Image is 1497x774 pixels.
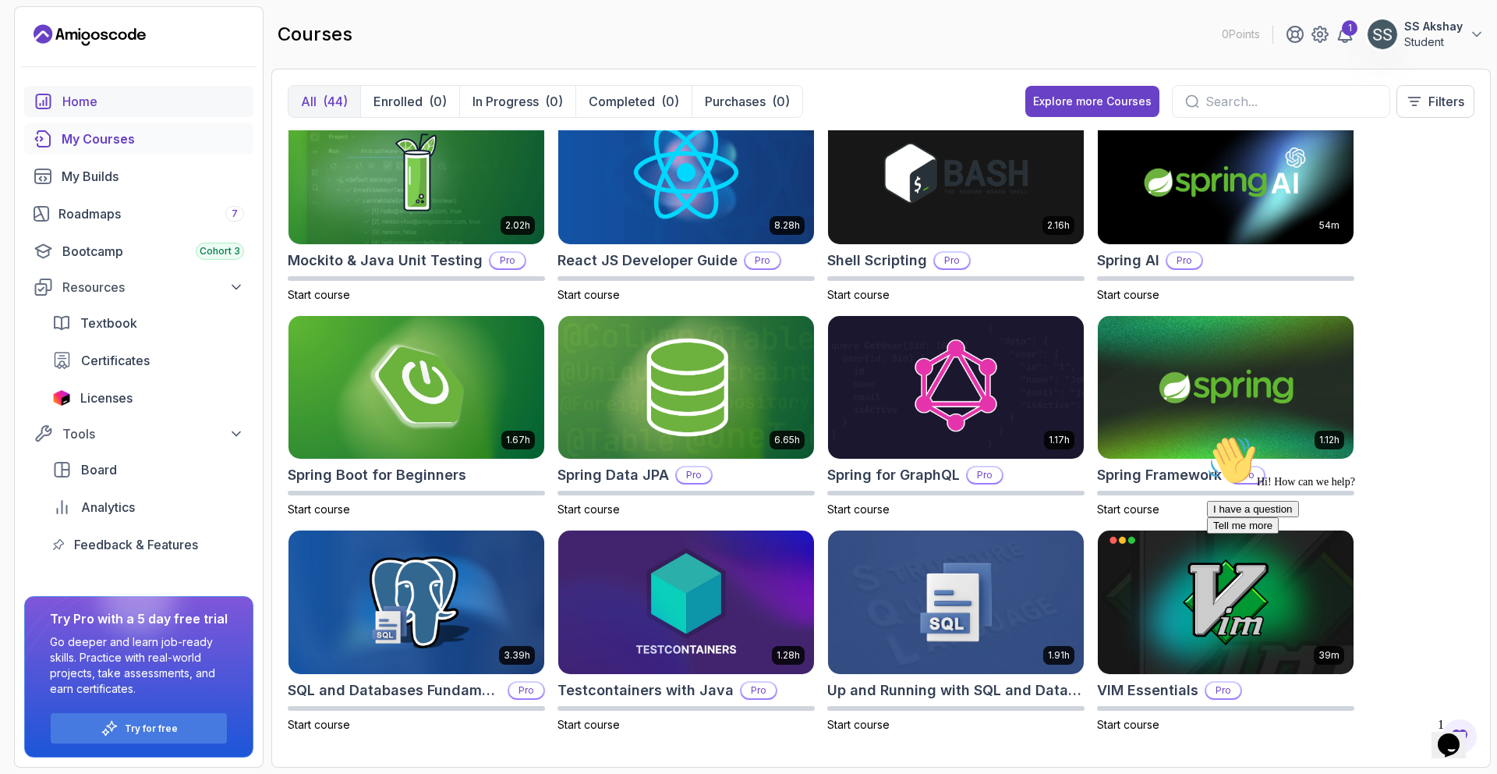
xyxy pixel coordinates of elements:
[777,649,800,662] p: 1.28h
[1167,253,1201,268] p: Pro
[288,101,544,244] img: Mockito & Java Unit Testing card
[506,434,530,446] p: 1.67h
[1098,316,1354,460] img: Spring Framework card
[692,86,802,117] button: Purchases(0)
[24,198,253,229] a: roadmaps
[50,634,228,697] p: Go deeper and learn job-ready skills. Practice with real-world projects, take assessments, and ea...
[1432,712,1481,758] iframe: chat widget
[828,316,1084,460] img: Spring for GraphQL card
[1428,92,1464,111] p: Filters
[200,245,240,257] span: Cohort 3
[558,101,814,244] img: React JS Developer Guide card
[50,712,228,744] button: Try for free
[43,529,253,560] a: feedback
[828,101,1084,244] img: Shell Scripting card
[24,161,253,192] a: builds
[705,92,766,111] p: Purchases
[490,253,525,268] p: Pro
[43,307,253,339] a: textbook
[288,288,350,301] span: Start course
[232,208,238,220] span: 7
[288,680,501,701] h2: SQL and Databases Fundamentals
[288,86,360,117] button: All(44)
[6,88,78,105] button: Tell me more
[24,273,253,301] button: Resources
[827,502,890,516] span: Start course
[827,288,890,301] span: Start course
[1404,19,1463,34] p: SS Akshay
[58,204,244,223] div: Roadmaps
[6,47,154,59] span: Hi! How can we help?
[1097,502,1159,516] span: Start course
[80,314,137,332] span: Textbook
[24,86,253,117] a: home
[1097,464,1222,486] h2: Spring Framework
[827,718,890,731] span: Start course
[575,86,692,117] button: Completed(0)
[772,92,790,111] div: (0)
[373,92,423,111] p: Enrolled
[1396,85,1474,118] button: Filters
[278,22,352,47] h2: courses
[52,390,71,406] img: jetbrains icon
[557,718,620,731] span: Start course
[1342,20,1357,36] div: 1
[1097,250,1159,272] h2: Spring AI
[557,250,738,272] h2: React JS Developer Guide
[828,531,1084,674] img: Up and Running with SQL and Databases card
[1368,20,1397,49] img: user profile image
[62,278,244,296] div: Resources
[558,316,814,460] img: Spring Data JPA card
[6,6,287,105] div: 👋Hi! How can we help?I have a questionTell me more
[74,535,198,554] span: Feedback & Features
[62,92,244,111] div: Home
[125,723,178,735] a: Try for free
[81,498,135,517] span: Analytics
[1404,34,1463,50] p: Student
[1048,649,1070,662] p: 1.91h
[509,683,543,698] p: Pro
[827,464,960,486] h2: Spring for GraphQL
[62,167,244,186] div: My Builds
[1205,92,1377,111] input: Search...
[81,351,150,370] span: Certificates
[741,683,776,698] p: Pro
[43,382,253,414] a: licenses
[935,253,969,268] p: Pro
[504,649,530,662] p: 3.39h
[557,288,620,301] span: Start course
[62,424,244,443] div: Tools
[557,680,734,701] h2: Testcontainers with Java
[677,467,711,483] p: Pro
[323,92,348,111] div: (44)
[62,242,244,261] div: Bootcamp
[1097,288,1159,301] span: Start course
[288,502,350,516] span: Start course
[1049,434,1070,446] p: 1.17h
[557,502,620,516] span: Start course
[429,92,447,111] div: (0)
[6,6,56,56] img: :wave:
[288,718,350,731] span: Start course
[62,130,244,148] div: My Courses
[557,464,669,486] h2: Spring Data JPA
[1097,718,1159,731] span: Start course
[774,434,800,446] p: 6.65h
[1222,27,1260,42] p: 0 Points
[545,92,563,111] div: (0)
[827,680,1085,701] h2: Up and Running with SQL and Databases
[288,316,544,460] img: Spring Boot for Beginners card
[81,460,117,479] span: Board
[43,492,253,523] a: analytics
[505,219,530,232] p: 2.02h
[360,86,459,117] button: Enrolled(0)
[288,531,544,674] img: SQL and Databases Fundamentals card
[1097,680,1198,701] h2: VIM Essentials
[558,531,814,674] img: Testcontainers with Java card
[288,250,483,272] h2: Mockito & Java Unit Testing
[774,219,800,232] p: 8.28h
[472,92,539,111] p: In Progress
[459,86,575,117] button: In Progress(0)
